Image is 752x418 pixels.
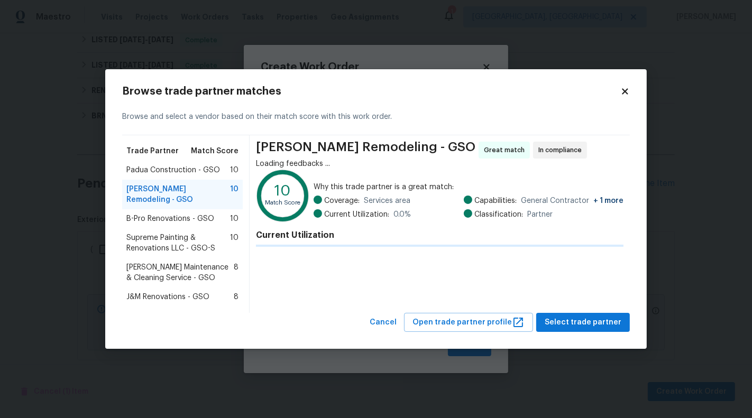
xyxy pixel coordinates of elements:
button: Cancel [365,313,401,332]
span: [PERSON_NAME] Remodeling - GSO [126,184,230,205]
h2: Browse trade partner matches [122,86,620,97]
button: Open trade partner profile [404,313,533,332]
div: Browse and select a vendor based on their match score with this work order. [122,99,630,135]
h4: Current Utilization [256,230,623,240]
span: [PERSON_NAME] Maintenance & Cleaning Service - GSO [126,262,234,283]
span: 10 [230,213,239,224]
span: 8 [234,292,239,302]
span: Coverage: [324,196,360,206]
span: 10 [230,184,239,205]
span: 10 [230,233,239,254]
span: 8 [234,262,239,283]
span: Services area [364,196,410,206]
span: In compliance [538,145,586,155]
div: Loading feedbacks ... [256,159,623,169]
span: B-Pro Renovations - GSO [126,213,214,224]
span: Select trade partner [545,316,621,329]
span: Cancel [370,316,397,329]
span: Great match [484,145,529,155]
span: Match Score [191,146,239,156]
span: Trade Partner [126,146,179,156]
span: Capabilities: [474,196,517,206]
span: Why this trade partner is a great match: [314,182,623,192]
span: 10 [230,165,239,175]
span: [PERSON_NAME] Remodeling - GSO [256,142,475,159]
span: Partner [527,209,553,220]
span: General Contractor [521,196,623,206]
span: Supreme Painting & Renovations LLC - GSO-S [126,233,230,254]
span: Current Utilization: [324,209,389,220]
span: Padua Construction - GSO [126,165,220,175]
button: Select trade partner [536,313,630,332]
text: 10 [274,183,291,198]
span: Classification: [474,209,523,220]
span: 0.0 % [393,209,411,220]
span: J&M Renovations - GSO [126,292,209,302]
span: Open trade partner profile [412,316,525,329]
span: + 1 more [593,197,623,205]
text: Match Score [265,200,300,206]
